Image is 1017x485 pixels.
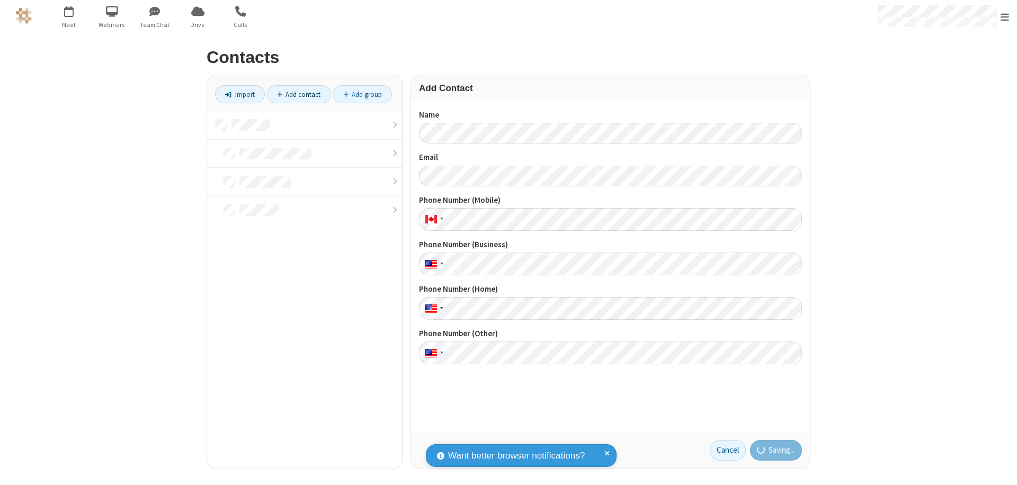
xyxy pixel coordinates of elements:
[215,85,265,103] a: Import
[419,194,802,206] label: Phone Number (Mobile)
[769,444,795,456] span: Saving...
[16,8,32,24] img: QA Selenium DO NOT DELETE OR CHANGE
[419,297,447,320] div: United States: + 1
[419,151,802,164] label: Email
[419,342,447,364] div: United States: + 1
[92,20,132,30] span: Webinars
[419,253,447,275] div: United States: + 1
[267,85,331,103] a: Add contact
[221,20,261,30] span: Calls
[448,449,585,463] span: Want better browser notifications?
[178,20,218,30] span: Drive
[750,440,802,461] button: Saving...
[419,328,802,340] label: Phone Number (Other)
[710,440,746,461] a: Cancel
[419,283,802,295] label: Phone Number (Home)
[135,20,175,30] span: Team Chat
[419,83,802,93] h3: Add Contact
[419,239,802,251] label: Phone Number (Business)
[333,85,392,103] a: Add group
[419,208,447,231] div: Canada: + 1
[419,109,802,121] label: Name
[207,48,810,67] h2: Contacts
[49,20,89,30] span: Meet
